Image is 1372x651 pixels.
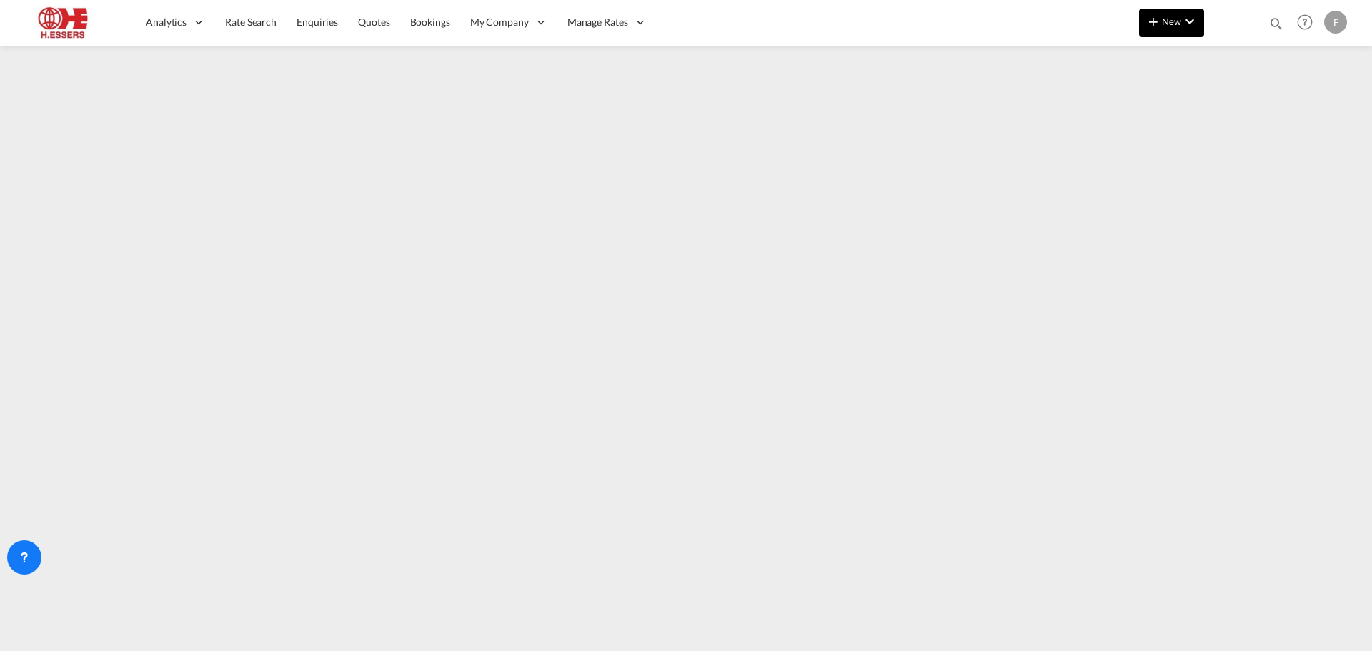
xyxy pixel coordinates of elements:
span: My Company [470,15,529,29]
div: Help [1293,10,1324,36]
md-icon: icon-plus 400-fg [1145,13,1162,30]
span: New [1145,16,1198,27]
span: Help [1293,10,1317,34]
md-icon: icon-chevron-down [1181,13,1198,30]
button: icon-plus 400-fgNewicon-chevron-down [1139,9,1204,37]
div: F [1324,11,1347,34]
span: Bookings [410,16,450,28]
span: Enquiries [297,16,338,28]
span: Analytics [146,15,187,29]
md-icon: icon-magnify [1268,16,1284,31]
span: Manage Rates [567,15,628,29]
span: Rate Search [225,16,277,28]
img: 690005f0ba9d11ee90968bb23dcea500.JPG [21,6,118,39]
div: icon-magnify [1268,16,1284,37]
span: Quotes [358,16,389,28]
